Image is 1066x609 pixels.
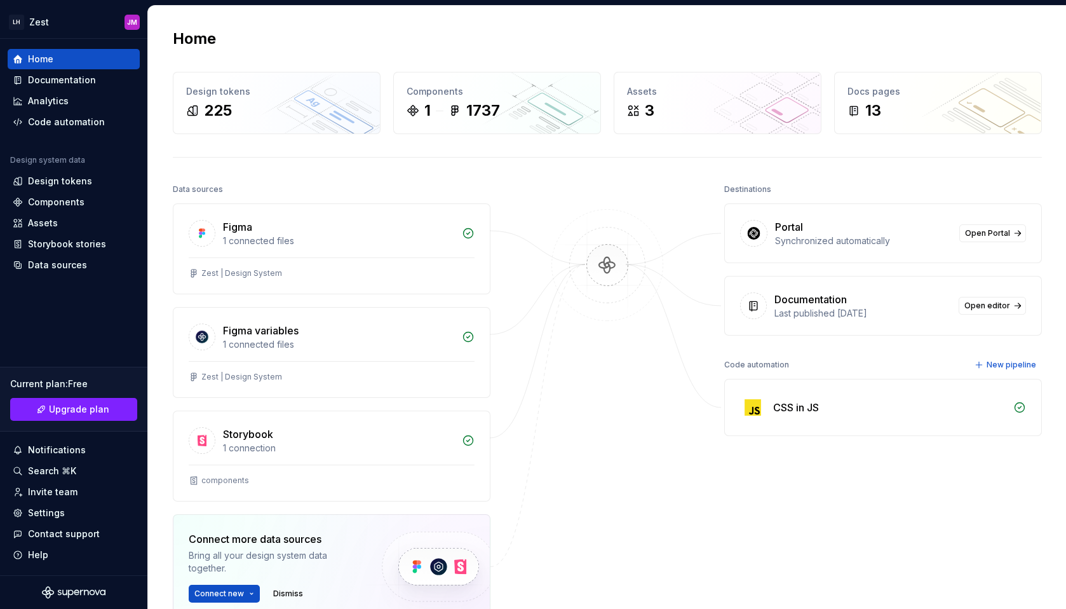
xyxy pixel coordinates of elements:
[8,112,140,132] a: Code automation
[773,400,819,415] div: CSS in JS
[186,85,367,98] div: Design tokens
[959,224,1026,242] a: Open Portal
[8,91,140,111] a: Analytics
[424,100,431,121] div: 1
[407,85,588,98] div: Components
[223,427,273,442] div: Storybook
[627,85,808,98] div: Assets
[10,155,85,165] div: Design system data
[28,507,65,519] div: Settings
[971,356,1042,374] button: New pipeline
[847,85,1029,98] div: Docs pages
[8,255,140,275] a: Data sources
[28,486,78,498] div: Invite team
[28,528,100,540] div: Contact support
[42,586,105,599] svg: Supernova Logo
[9,15,24,30] div: LH
[959,297,1026,315] a: Open editor
[10,398,137,421] a: Upgrade plan
[8,545,140,565] button: Help
[724,356,789,374] div: Code automation
[127,17,137,27] div: JM
[28,549,48,561] div: Help
[645,100,654,121] div: 3
[223,323,299,338] div: Figma variables
[724,181,771,198] div: Destinations
[28,116,105,128] div: Code automation
[8,461,140,481] button: Search ⌘K
[28,95,69,107] div: Analytics
[8,171,140,191] a: Design tokens
[173,411,490,502] a: Storybook1 connectioncomponents
[189,549,360,575] div: Bring all your design system data together.
[28,444,86,456] div: Notifications
[223,442,454,455] div: 1 connection
[189,585,260,603] button: Connect new
[29,16,49,29] div: Zest
[173,307,490,398] a: Figma variables1 connected filesZest | Design System
[173,203,490,294] a: Figma1 connected filesZest | Design System
[775,219,803,235] div: Portal
[223,219,252,235] div: Figma
[28,196,84,209] div: Components
[8,70,140,90] a: Documentation
[28,238,106,250] div: Storybook stories
[28,217,58,229] div: Assets
[987,360,1036,370] span: New pipeline
[614,72,821,134] a: Assets3
[865,100,881,121] div: 13
[834,72,1042,134] a: Docs pages13
[774,292,847,307] div: Documentation
[10,378,137,390] div: Current plan : Free
[774,307,951,320] div: Last published [DATE]
[28,465,76,477] div: Search ⌘K
[8,192,140,212] a: Components
[223,235,454,247] div: 1 connected files
[3,8,145,36] button: LHZestJM
[28,74,96,86] div: Documentation
[8,503,140,523] a: Settings
[8,524,140,544] button: Contact support
[775,235,952,247] div: Synchronized automatically
[28,259,87,271] div: Data sources
[964,301,1010,311] span: Open editor
[201,372,282,382] div: Zest | Design System
[393,72,601,134] a: Components11737
[194,589,244,599] span: Connect new
[204,100,232,121] div: 225
[28,53,53,65] div: Home
[49,403,109,416] span: Upgrade plan
[8,234,140,254] a: Storybook stories
[8,440,140,460] button: Notifications
[201,476,249,486] div: components
[28,175,92,188] div: Design tokens
[8,49,140,69] a: Home
[965,228,1010,238] span: Open Portal
[223,338,454,351] div: 1 connected files
[273,589,303,599] span: Dismiss
[173,29,216,49] h2: Home
[173,72,381,134] a: Design tokens225
[189,531,360,547] div: Connect more data sources
[267,585,309,603] button: Dismiss
[466,100,500,121] div: 1737
[173,181,223,198] div: Data sources
[8,213,140,233] a: Assets
[201,268,282,278] div: Zest | Design System
[8,482,140,502] a: Invite team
